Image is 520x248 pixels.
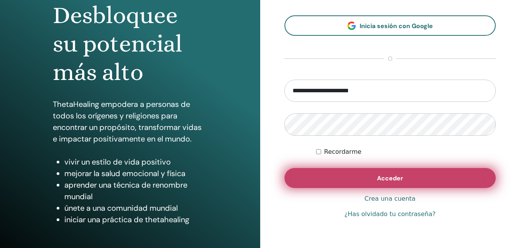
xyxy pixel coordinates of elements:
a: Inicia sesión con Google [284,15,496,36]
p: ThetaHealing empodera a personas de todos los orígenes y religiones para encontrar un propósito, ... [53,98,207,145]
h1: Desbloquee su potencial más alto [53,1,207,87]
li: mejorar la salud emocional y física [64,168,207,179]
li: aprender una técnica de renombre mundial [64,179,207,202]
button: Acceder [284,168,496,188]
a: ¿Has olvidado tu contraseña? [345,210,436,219]
span: Inicia sesión con Google [360,22,433,30]
label: Recordarme [324,147,362,156]
li: vivir un estilo de vida positivo [64,156,207,168]
li: únete a una comunidad mundial [64,202,207,214]
div: Mantenerme autenticado indefinidamente o hasta cerrar la sesión manualmente [316,147,496,156]
li: iniciar una práctica de thetahealing [64,214,207,225]
span: Acceder [377,174,403,182]
a: Crea una cuenta [365,194,416,203]
span: o [384,54,396,63]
